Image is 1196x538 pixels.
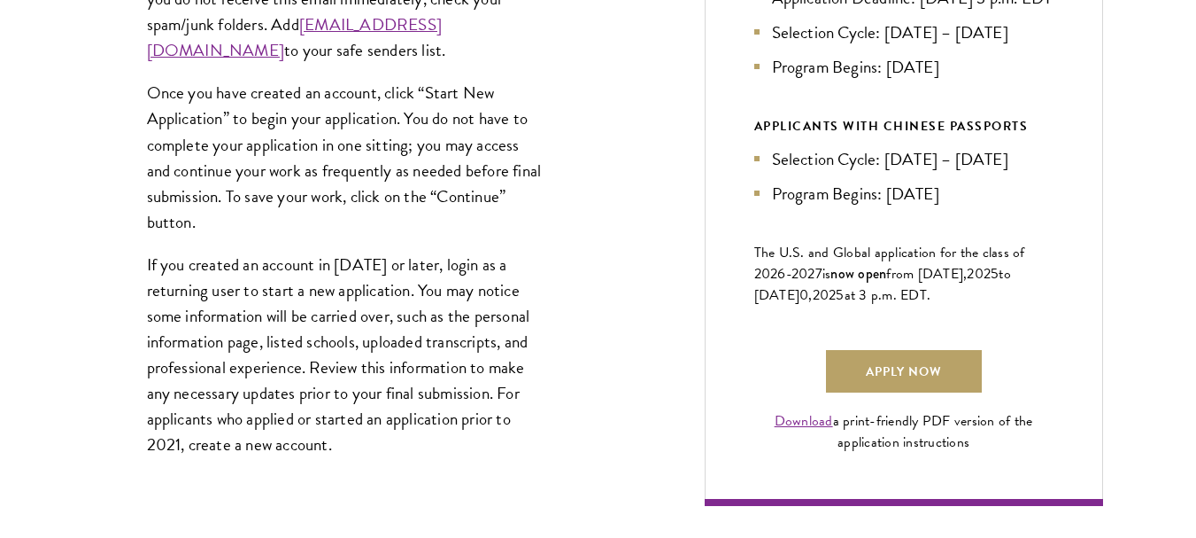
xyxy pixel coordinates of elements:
[147,80,545,234] p: Once you have created an account, click “Start New Application” to begin your application. You do...
[147,252,545,458] p: If you created an account in [DATE] or later, login as a returning user to start a new applicatio...
[799,285,808,306] span: 0
[813,285,837,306] span: 202
[754,410,1053,453] div: a print-friendly PDF version of the application instructions
[754,181,1053,207] li: Program Begins: [DATE]
[754,242,1025,285] span: The U.S. and Global application for the class of 202
[786,263,815,285] span: -202
[815,263,822,285] span: 7
[754,146,1053,172] li: Selection Cycle: [DATE] – [DATE]
[822,263,831,285] span: is
[830,263,886,284] span: now open
[808,285,812,306] span: ,
[754,115,1053,137] div: APPLICANTS WITH CHINESE PASSPORTS
[991,263,999,285] span: 5
[886,263,967,285] span: from [DATE],
[754,54,1053,80] li: Program Begins: [DATE]
[775,410,833,432] a: Download
[845,285,931,306] span: at 3 p.m. EDT.
[147,12,442,63] a: [EMAIL_ADDRESS][DOMAIN_NAME]
[967,263,991,285] span: 202
[836,285,844,306] span: 5
[826,350,982,393] a: Apply Now
[777,263,785,285] span: 6
[754,263,1011,306] span: to [DATE]
[754,19,1053,45] li: Selection Cycle: [DATE] – [DATE]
